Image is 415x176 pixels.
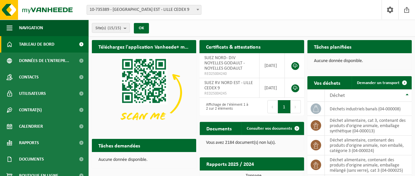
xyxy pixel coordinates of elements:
[259,78,284,98] td: [DATE]
[87,5,201,14] span: 10-735389 - SUEZ RV NORD EST - LILLE CEDEX 9
[92,40,196,53] h2: Téléchargez l'application Vanheede+ maintenant!
[108,26,121,30] count: (15/15)
[307,40,358,53] h2: Tâches planifiées
[307,76,347,89] h2: Vos déchets
[19,135,39,151] span: Rapports
[134,23,149,33] button: OK
[352,76,411,89] a: Demander un transport
[199,122,238,135] h2: Documents
[247,126,292,131] span: Consulter vos documents
[19,85,46,102] span: Utilisateurs
[357,81,400,85] span: Demander un transport
[267,100,278,113] button: Previous
[278,100,291,113] button: 1
[19,118,43,135] span: Calendrier
[199,40,267,53] h2: Certificats & attestations
[87,5,201,15] span: 10-735389 - SUEZ RV NORD EST - LILLE CEDEX 9
[330,93,345,98] span: Déchet
[206,141,297,145] p: Vous avez 2184 document(s) non lu(s).
[259,53,284,78] td: [DATE]
[204,80,253,91] span: SUEZ RV NORD EST - LILLE CEDEX 9
[314,59,405,63] p: Aucune donnée disponible.
[19,151,44,167] span: Documents
[92,53,196,132] img: Download de VHEPlus App
[95,23,121,33] span: Site(s)
[325,116,412,136] td: déchet alimentaire, cat 3, contenant des produits d'origine animale, emballage synthétique (04-00...
[325,155,412,175] td: déchet alimentaire, contenant des produits d'origine animale, emballage mélangé (sans verre), cat...
[204,91,254,96] span: RED25004245
[19,36,54,53] span: Tableau de bord
[199,157,260,170] h2: Rapports 2025 / 2024
[92,23,130,33] button: Site(s)(15/15)
[19,53,69,69] span: Données de l'entrepr...
[325,136,412,155] td: déchet alimentaire, contenant des produits d'origine animale, non emballé, catégorie 3 (04-000024)
[241,122,303,135] a: Consulter vos documents
[19,20,43,36] span: Navigation
[203,99,248,114] div: Affichage de l'élément 1 à 2 sur 2 éléments
[204,71,254,77] span: RED25004240
[291,100,301,113] button: Next
[325,102,412,116] td: déchets industriels banals (04-000008)
[204,55,245,71] span: SUEZ NORD- DIV NOYELLES GODAULT - NOYELLES GODAULT
[19,69,39,85] span: Contacts
[92,139,147,152] h2: Tâches demandées
[19,102,42,118] span: Contrat(s)
[98,158,190,162] p: Aucune donnée disponible.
